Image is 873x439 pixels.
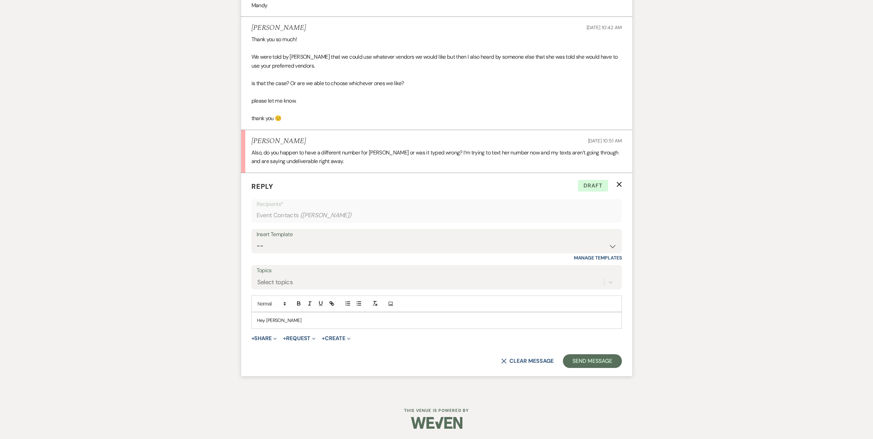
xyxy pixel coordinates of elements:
[251,24,306,32] h5: [PERSON_NAME]
[283,336,286,341] span: +
[251,114,622,123] p: thank you ☺️
[501,358,553,364] button: Clear message
[257,266,617,276] label: Topics
[322,336,350,341] button: Create
[251,336,277,341] button: Share
[257,209,617,222] div: Event Contacts
[257,230,617,240] div: Insert Template
[574,255,622,261] a: Manage Templates
[257,200,617,209] p: Recipients*
[283,336,316,341] button: Request
[322,336,325,341] span: +
[251,137,306,146] h5: [PERSON_NAME]
[251,53,622,70] p: We were told by [PERSON_NAME] that we could use whatever vendors we would like but then I also he...
[588,138,622,144] span: [DATE] 10:51 AM
[251,1,622,10] p: Mandy
[257,278,293,287] div: Select topics
[251,182,273,191] span: Reply
[257,316,616,324] p: Hey [PERSON_NAME]
[251,79,622,88] p: is that the case? Or are we able to choose whichever ones we like?
[563,354,622,368] button: Send Message
[251,148,622,166] p: Also, do you happen to have a different number for [PERSON_NAME] or was it typed wrong? I’m tryin...
[411,411,462,435] img: Weven Logo
[251,96,622,105] p: please let me know.
[300,211,352,220] span: ( [PERSON_NAME] )
[578,180,608,192] span: Draft
[251,336,255,341] span: +
[587,24,622,31] span: [DATE] 10:42 AM
[251,35,622,44] p: Thank you so much!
